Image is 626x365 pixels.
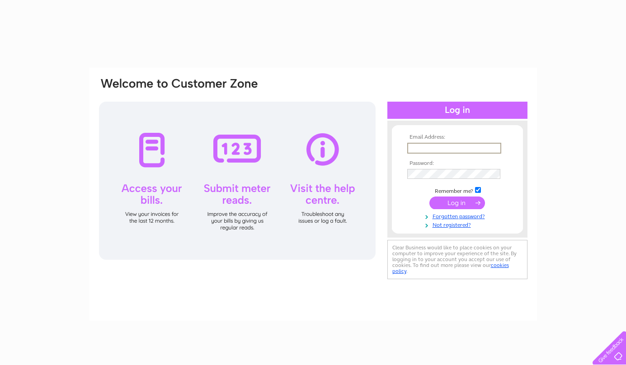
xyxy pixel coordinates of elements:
input: Submit [429,197,485,209]
th: Password: [405,160,510,167]
a: cookies policy [392,262,509,274]
a: Forgotten password? [407,211,510,220]
a: Not registered? [407,220,510,229]
td: Remember me? [405,186,510,195]
th: Email Address: [405,134,510,140]
div: Clear Business would like to place cookies on your computer to improve your experience of the sit... [387,240,527,279]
